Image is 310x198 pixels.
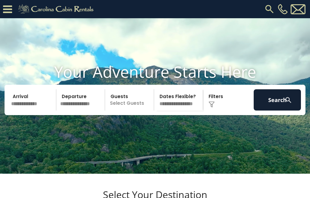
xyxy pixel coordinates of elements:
[254,89,301,111] button: Search
[107,89,154,111] p: Select Guests
[15,3,99,15] img: Khaki-logo.png
[264,4,275,15] img: search-regular.svg
[209,101,215,108] img: filter--v1.png
[5,62,305,81] h1: Your Adventure Starts Here
[285,96,292,104] img: search-regular-white.png
[276,4,289,14] a: [PHONE_NUMBER]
